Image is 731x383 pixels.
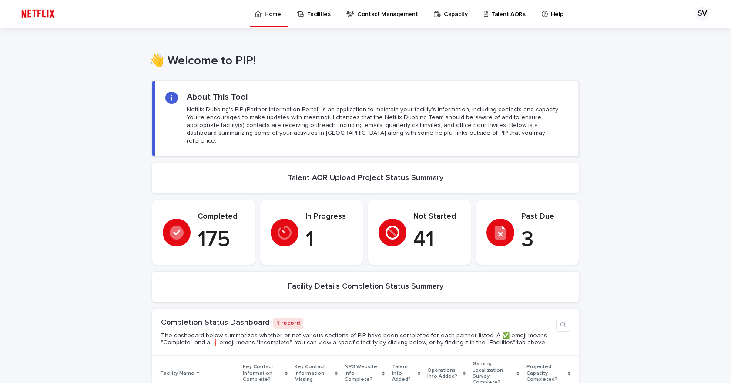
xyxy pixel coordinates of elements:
div: SV [695,7,709,21]
a: Completion Status Dashboard [161,319,270,326]
p: The dashboard below summarizes whether or not various sections of PIP have been completed for eac... [161,332,553,347]
h2: About This Tool [187,92,248,102]
p: 1 record [273,318,303,329]
p: Operations Info Added? [427,366,461,382]
p: 175 [198,227,245,253]
p: Facility Name [161,369,194,378]
p: 3 [521,227,568,253]
p: Not Started [413,212,460,222]
h2: Facility Details Completion Status Summary [288,282,443,292]
p: In Progress [305,212,352,222]
h1: 👋 Welcome to PIP! [149,54,576,69]
img: ifQbXi3ZQGMSEF7WDB7W [17,5,59,23]
p: 41 [413,227,460,253]
p: 1 [305,227,352,253]
p: Past Due [521,212,568,222]
h2: Talent AOR Upload Project Status Summary [288,173,443,183]
p: Completed [198,212,245,222]
p: Netflix Dubbing's PIP (Partner Information Portal) is an application to maintain your facility's ... [187,106,568,145]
